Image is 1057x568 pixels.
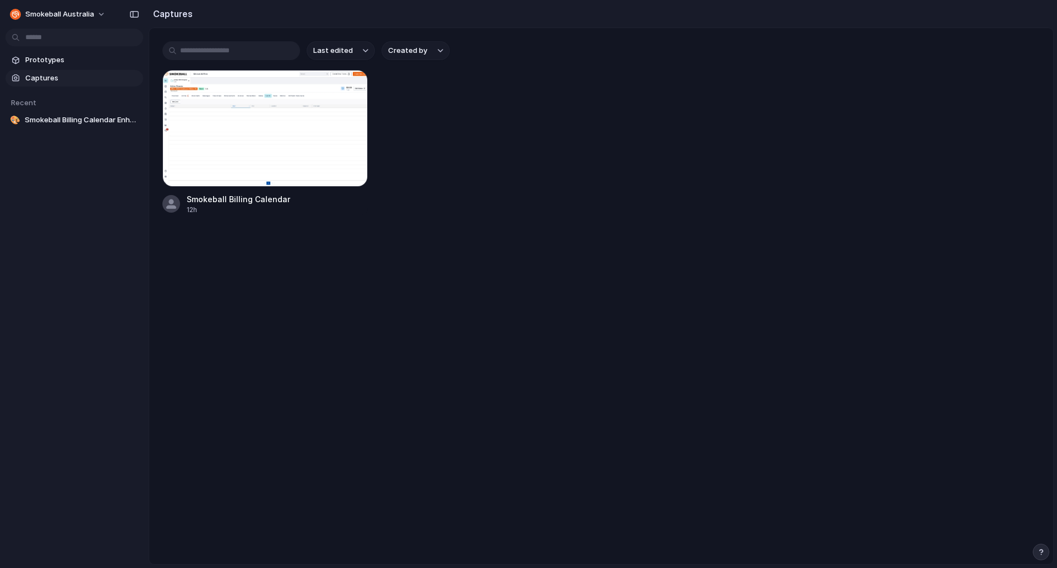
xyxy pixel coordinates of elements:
span: Last edited [313,45,353,56]
button: Last edited [307,41,375,60]
div: 12h [187,205,368,215]
span: Smokeball Billing Calendar Enhancement [25,115,139,126]
span: Prototypes [25,55,139,66]
h2: Captures [149,7,193,20]
span: Created by [388,45,427,56]
button: Smokeball Australia [6,6,111,23]
span: Captures [25,73,139,84]
div: 🎨 [10,115,20,126]
span: Smokeball Billing Calendar [187,193,368,205]
a: Prototypes [6,52,143,68]
a: 🎨Smokeball Billing Calendar Enhancement [6,112,143,128]
span: Recent [11,98,36,107]
span: Smokeball Australia [25,9,94,20]
button: Created by [382,41,450,60]
a: Captures [6,70,143,86]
